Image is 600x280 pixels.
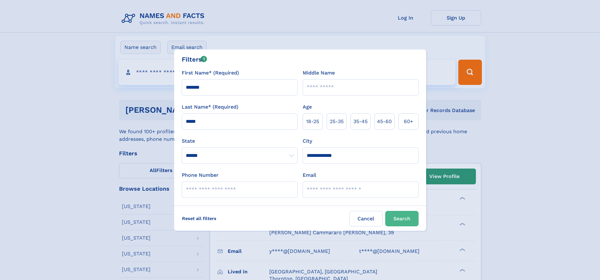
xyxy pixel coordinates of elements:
[178,211,220,226] label: Reset all filters
[377,118,392,125] span: 45‑60
[182,69,239,77] label: First Name* (Required)
[353,118,368,125] span: 35‑45
[330,118,344,125] span: 25‑35
[303,137,312,145] label: City
[404,118,413,125] span: 60+
[303,69,335,77] label: Middle Name
[182,55,207,64] div: Filters
[182,171,219,179] label: Phone Number
[306,118,319,125] span: 18‑25
[303,103,312,111] label: Age
[182,103,238,111] label: Last Name* (Required)
[182,137,298,145] label: State
[385,211,419,226] button: Search
[303,171,316,179] label: Email
[349,211,383,226] label: Cancel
